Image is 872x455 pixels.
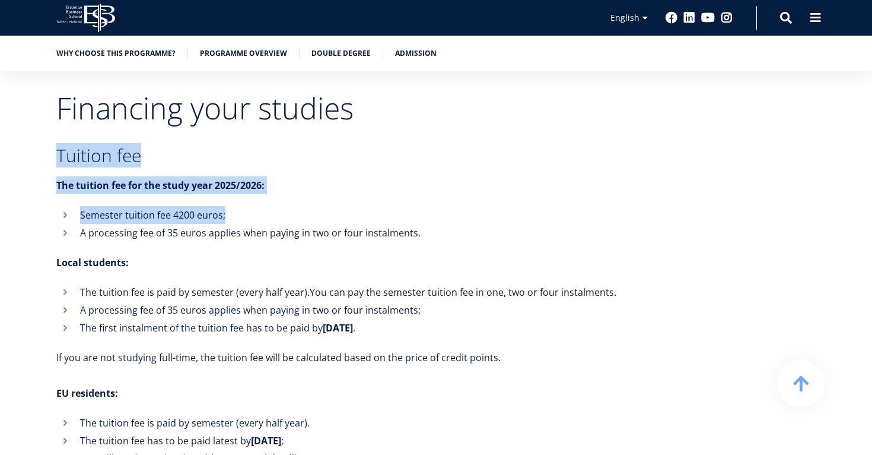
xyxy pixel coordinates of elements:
li: The tuition fee is paid by semester (every half year). [56,414,620,432]
a: Double Degree [311,48,371,59]
p: If you are not studying full-time, the tuition fee will be calculated based on the price of credi... [56,349,620,366]
strong: EU residents: [56,387,118,400]
li: A processing fee of 35 euros applies when paying in two or four instalments. [56,224,620,242]
span: MA in International Management [14,165,131,176]
li: The tuition fee has to be paid latest by ; [56,432,620,450]
h2: Financing your studies [56,93,620,123]
a: Linkedin [683,12,695,24]
strong: Local students: [56,256,129,269]
a: Programme overview [200,48,287,59]
strong: [DATE] [251,434,281,447]
li: Semester tuition fee 4200 euros; [56,206,620,224]
li: A processing fee of 35 euros applies when paying in two or four instalments; [56,301,620,319]
h3: Tuition fee [56,147,620,165]
span: You can pay the semester tuition fee in one, two or four instalments. [310,286,616,299]
span: Last Name [282,1,320,11]
a: Youtube [701,12,715,24]
a: Instagram [721,12,733,24]
li: The tuition fee is paid by semester (every half year). [56,283,620,301]
strong: The tuition fee for the study year 2025/2026: [56,179,265,192]
li: The first instalment of the tuition fee has to be paid by . [56,319,620,337]
a: Admission [395,48,437,59]
a: Facebook [666,12,677,24]
a: Why choose this programme? [56,48,176,59]
input: MA in International Management [3,166,11,173]
strong: [DATE] [323,321,353,334]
